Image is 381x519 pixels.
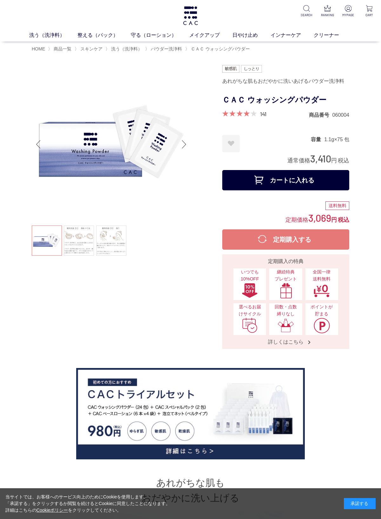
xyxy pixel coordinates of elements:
span: 全国一律 送料無料 [309,269,335,282]
a: 洗う（洗浄料） [29,31,77,39]
h2: あれがちな肌も おだやかに洗い上げる [32,475,349,506]
li: 〉 [145,46,184,52]
a: HOME [32,46,45,51]
a: MYPAGE [342,5,355,17]
a: クリーナー [314,31,352,39]
p: CART [363,13,376,17]
img: logo [182,6,199,25]
h1: ＣＡＣ ウォッシングパウダー [222,93,349,107]
p: RANKING [321,13,334,17]
img: いつでも10%OFF [242,283,258,299]
span: 通常価格 [287,157,310,164]
span: 回数・点数縛りなし [272,304,299,317]
li: 〉 [105,46,144,52]
li: 〉 [48,46,73,52]
img: 全国一律送料無料 [313,283,330,299]
div: 定期購入の特典 [225,258,347,265]
span: 継続特典 プレゼント [272,269,299,282]
span: 詳しくはこちら [262,338,310,345]
div: 送料無料 [325,201,349,210]
div: あれがちな肌もおだやかに洗いあげるパウダー洗浄料 [222,76,349,87]
div: Next slide [178,132,190,157]
div: 承諾する [344,498,376,509]
button: カートに入れる [222,170,349,190]
a: 洗う（洗浄料） [110,46,142,51]
p: MYPAGE [342,13,355,17]
span: スキンケア [80,46,103,51]
span: ＣＡＣ ウォッシングパウダー [191,46,250,51]
dt: 商品番号 [309,112,332,118]
img: ＣＡＣ ウォッシングパウダー [32,65,190,224]
dt: 容量 [311,136,324,143]
a: 整える（パック） [77,31,131,39]
div: 当サイトでは、お客様へのサービス向上のためにCookieを使用します。 「承諾する」をクリックするか閲覧を続けるとCookieに同意したことになります。 詳細はこちらの をクリックしてください。 [5,494,170,514]
a: SEARCH [300,5,313,17]
span: ポイントが貯まる [309,304,335,317]
span: 洗う（洗浄料） [111,46,142,51]
a: 商品一覧 [52,46,71,51]
dd: 060004 [332,112,349,118]
div: Previous slide [32,132,44,157]
img: CACトライアルセット [76,368,305,459]
img: 敏感肌 [222,65,239,73]
a: 定期購入の特典 いつでも10%OFFいつでも10%OFF 継続特典プレゼント継続特典プレゼント 全国一律送料無料全国一律送料無料 選べるお届けサイクル選べるお届けサイクル 回数・点数縛りなし回数... [222,254,349,349]
img: しっとり [241,65,262,73]
a: ＣＡＣ ウォッシングパウダー [190,46,250,51]
img: ポイントが貯まる [313,318,330,333]
img: 回数・点数縛りなし [277,318,294,333]
span: 商品一覧 [54,46,71,51]
span: 定期価格 [285,216,308,223]
span: 税込 [338,217,349,223]
span: パウダー洗浄料 [151,46,182,51]
a: 守る（ローション） [131,31,189,39]
a: パウダー洗浄料 [150,46,182,51]
a: インナーケア [271,31,314,39]
li: 〉 [75,46,104,52]
span: いつでも10%OFF [237,269,263,282]
a: メイクアップ [189,31,232,39]
p: SEARCH [300,13,313,17]
a: CART [363,5,376,17]
a: スキンケア [79,46,103,51]
span: 3,069 [308,212,331,224]
a: Cookieポリシー [37,508,68,513]
span: 税込 [338,157,349,164]
a: 141 [260,110,266,117]
span: 選べるお届けサイクル [237,304,263,317]
span: 円 [331,217,337,223]
span: 円 [331,157,337,164]
dd: 1.1g×75 包 [324,136,349,143]
li: 〉 [185,46,251,52]
a: RANKING [321,5,334,17]
a: 日やけ止め [232,31,271,39]
img: 選べるお届けサイクル [242,318,258,333]
a: お気に入りに登録する [222,135,240,152]
span: 3,410 [310,153,331,164]
img: 継続特典プレゼント [277,283,294,299]
button: 定期購入する [222,229,349,250]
